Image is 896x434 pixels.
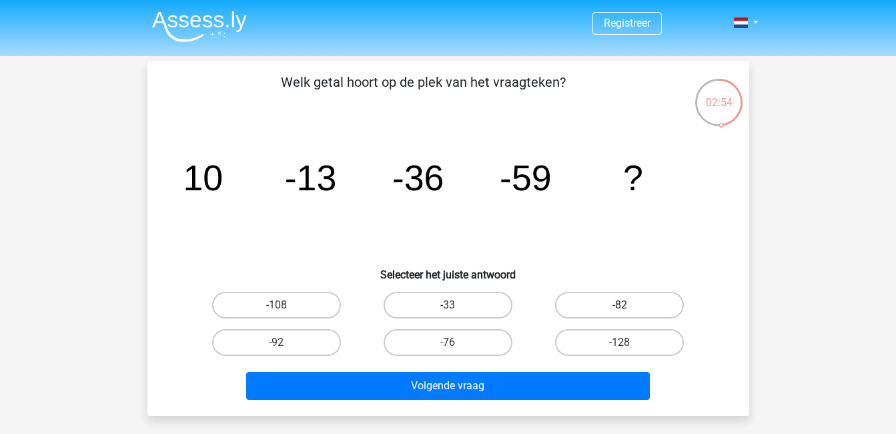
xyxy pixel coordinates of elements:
[169,72,678,112] p: Welk getal hoort op de plek van het vraagteken?
[500,158,552,198] tspan: -59
[183,158,223,198] tspan: 10
[555,292,684,318] label: -82
[212,329,341,356] label: -92
[555,329,684,356] label: -128
[392,158,444,198] tspan: -36
[169,258,728,281] h6: Selecteer het juiste antwoord
[246,372,650,400] button: Volgende vraag
[604,17,650,29] a: Registreer
[212,292,341,318] label: -108
[623,158,643,198] tspan: ?
[384,329,512,356] label: -76
[694,77,744,111] div: 02:54
[152,11,247,42] img: Assessly
[284,158,336,198] tspan: -13
[384,292,512,318] label: -33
